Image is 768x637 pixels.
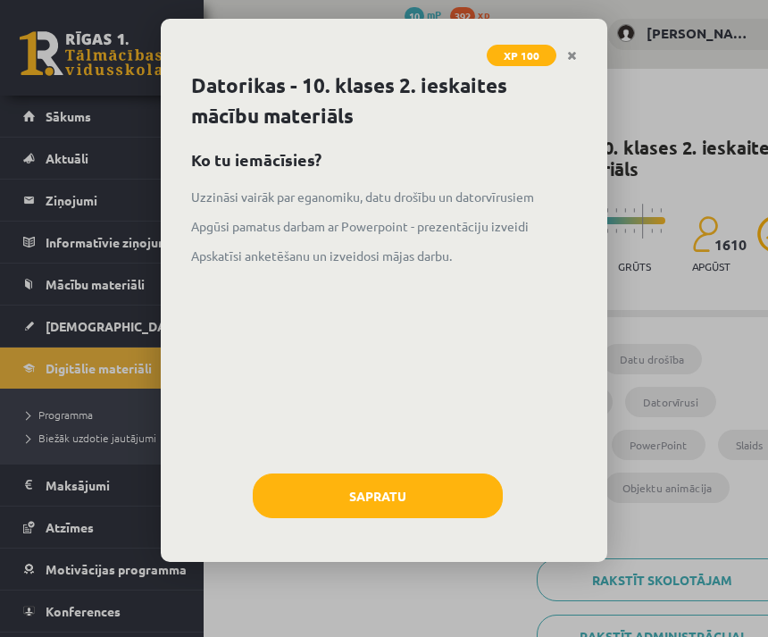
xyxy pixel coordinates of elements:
[253,474,503,518] button: Sapratu
[191,217,577,236] p: Apgūsi pamatus darbam ar Powerpoint - prezentāciju izveidi
[487,45,556,66] span: XP 100
[191,188,577,206] p: Uzzināsi vairāk par eganomiku, datu drošību un datorvīrusiem
[556,38,588,73] a: Close
[191,147,577,172] h2: Ko tu iemācīsies?
[191,247,577,265] p: Apskatīsi anketēšanu un izveidosi mājas darbu.
[191,71,577,131] h1: Datorikas - 10. klases 2. ieskaites mācību materiāls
